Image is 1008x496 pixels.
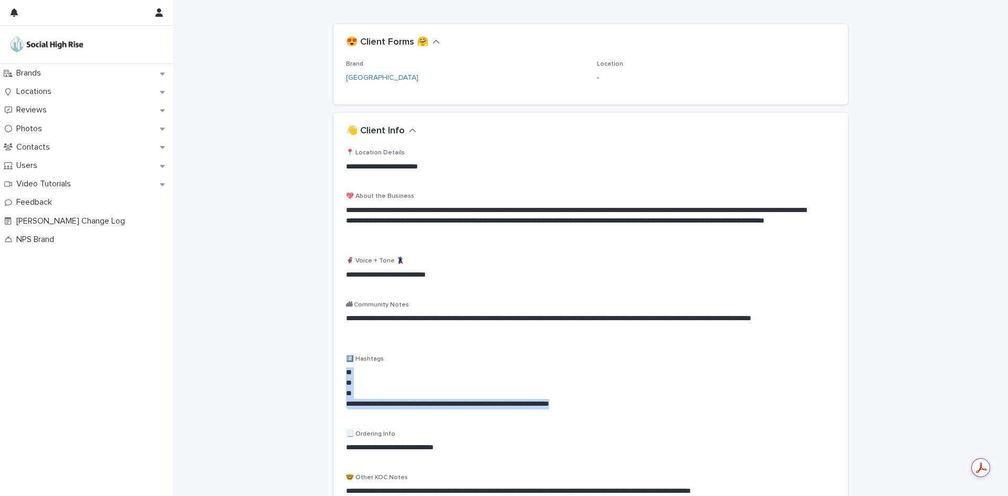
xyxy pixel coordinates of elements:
p: [PERSON_NAME] Change Log [12,216,133,226]
p: Photos [12,124,50,134]
span: 📃 Ordering Info [346,431,395,437]
p: Users [12,161,46,171]
p: NPS Brand [12,235,62,245]
button: 😍 Client Forms 🤗 [346,37,440,48]
a: [GEOGRAPHIC_DATA] [346,72,418,83]
p: Brands [12,68,49,78]
span: Location [597,61,623,67]
span: 🤓 Other KOC Notes [346,474,408,481]
h2: 👋 Client Info [346,125,405,137]
span: 🦸‍♀️ Voice + Tone 🦹‍♀️ [346,258,404,264]
h2: 😍 Client Forms 🤗 [346,37,428,48]
p: Feedback [12,197,60,207]
p: Video Tutorials [12,179,79,189]
p: - [597,72,835,83]
span: Brand [346,61,363,67]
span: 🏙 Community Notes [346,302,409,308]
img: o5DnuTxEQV6sW9jFYBBf [8,34,85,55]
p: Reviews [12,105,55,115]
button: 👋 Client Info [346,125,416,137]
span: #️⃣ Hashtags [346,356,384,362]
p: Locations [12,87,60,97]
span: 📍 Location Details [346,150,405,156]
p: Contacts [12,142,58,152]
span: 💖 About the Business [346,193,414,199]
